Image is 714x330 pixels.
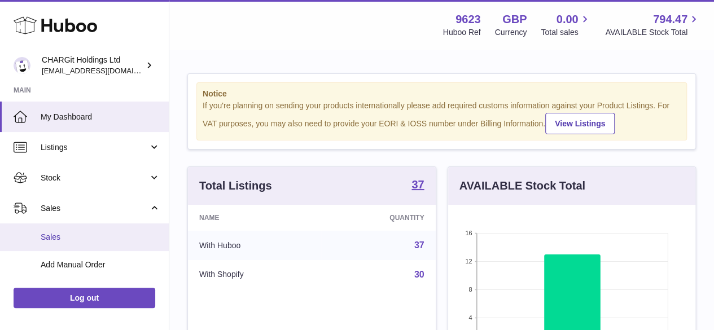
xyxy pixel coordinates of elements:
[465,258,472,265] text: 12
[42,55,143,76] div: CHARGit Holdings Ltd
[203,100,681,134] div: If you're planning on sending your products internationally please add required customs informati...
[502,12,527,27] strong: GBP
[414,240,424,250] a: 37
[199,178,272,193] h3: Total Listings
[41,232,160,243] span: Sales
[465,230,472,236] text: 16
[468,286,472,293] text: 8
[41,259,160,270] span: Add Manual Order
[203,89,681,99] strong: Notice
[455,12,481,27] strong: 9623
[653,12,687,27] span: 794.47
[188,205,321,231] th: Name
[414,270,424,279] a: 30
[605,27,700,38] span: AVAILABLE Stock Total
[41,142,148,153] span: Listings
[495,27,527,38] div: Currency
[545,113,615,134] a: View Listings
[443,27,481,38] div: Huboo Ref
[541,12,591,38] a: 0.00 Total sales
[188,260,321,289] td: With Shopify
[14,57,30,74] img: internalAdmin-9623@internal.huboo.com
[42,66,166,75] span: [EMAIL_ADDRESS][DOMAIN_NAME]
[468,314,472,321] text: 4
[541,27,591,38] span: Total sales
[14,288,155,308] a: Log out
[605,12,700,38] a: 794.47 AVAILABLE Stock Total
[41,112,160,122] span: My Dashboard
[411,179,424,190] strong: 37
[411,179,424,192] a: 37
[321,205,435,231] th: Quantity
[41,203,148,214] span: Sales
[41,173,148,183] span: Stock
[459,178,585,193] h3: AVAILABLE Stock Total
[188,231,321,260] td: With Huboo
[557,12,579,27] span: 0.00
